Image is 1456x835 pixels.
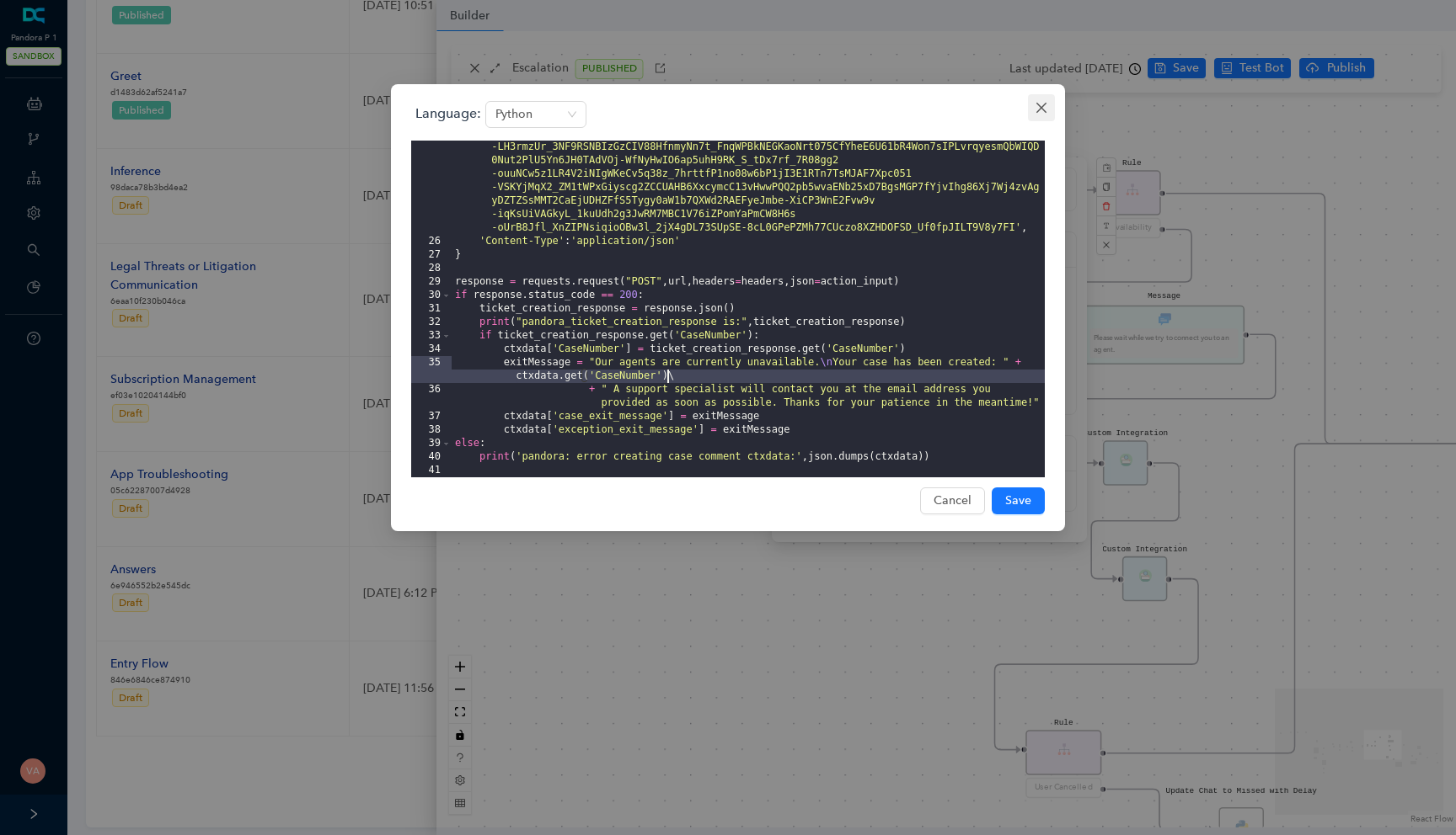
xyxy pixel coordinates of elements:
div: 36 [411,383,452,410]
div: 40 [411,450,452,464]
div: 26 [411,235,452,248]
div: 39 [411,437,452,450]
div: 30 [411,289,452,302]
button: Cancel [920,487,985,514]
span: Python [495,102,576,127]
span: Save [1005,492,1031,510]
div: 35 [411,356,452,383]
div: 41 [411,464,452,477]
h6: Language: [411,101,485,125]
div: 38 [411,423,452,437]
div: 31 [411,302,452,316]
div: 33 [411,329,452,343]
div: 29 [411,275,452,289]
div: 37 [411,410,452,423]
div: 27 [411,248,452,262]
span: close [1035,101,1048,114]
div: 34 [411,343,452,356]
div: 25 [411,73,452,235]
button: Close [1028,94,1055,121]
div: 32 [411,316,452,329]
button: Save [992,487,1045,514]
div: 28 [411,262,452,275]
span: Cancel [934,492,972,510]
